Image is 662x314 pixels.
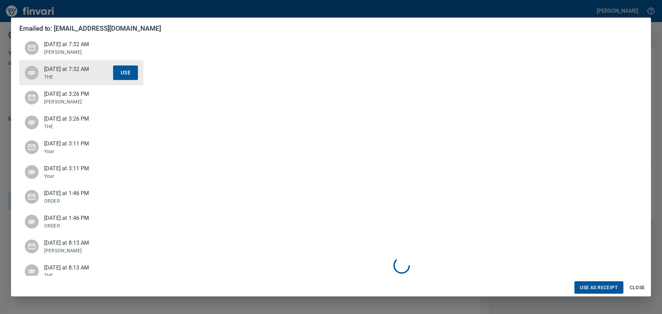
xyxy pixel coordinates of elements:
span: [DATE] at 8:13 AM [44,239,113,247]
span: [DATE] at 3:26 PM [44,115,113,123]
span: [DATE] at 7:32 AM [44,40,113,49]
div: [DATE] at 3:11 PMYour [19,135,143,160]
div: [DATE] at 1:46 PMORDER [19,209,143,234]
div: [DATE] at 1:46 PMORDER [19,184,143,209]
p: ORDER [44,222,113,229]
span: Close [629,283,645,292]
span: [DATE] at 3:26 PM [44,90,113,98]
span: [DATE] at 1:46 PM [44,189,113,197]
span: [DATE] at 3:11 PM [44,164,113,173]
p: THE [44,272,113,279]
span: [DATE] at 3:11 PM [44,140,113,148]
p: ORDER [44,197,113,204]
span: Use [121,68,130,77]
span: [DATE] at 1:46 PM [44,214,113,222]
span: Use as Receipt [580,283,618,292]
p: THE [44,123,113,130]
div: [DATE] at 8:13 AMTHE [19,259,143,284]
p: [PERSON_NAME] [44,98,113,105]
div: [DATE] at 8:13 AM[PERSON_NAME] [19,234,143,259]
p: [PERSON_NAME] [44,49,113,55]
p: [PERSON_NAME] [44,247,113,254]
div: [DATE] at 7:32 AM[PERSON_NAME] [19,36,143,60]
button: Close [626,281,648,294]
div: [DATE] at 3:26 PM[PERSON_NAME] [19,85,143,110]
div: [DATE] at 3:26 PMTHE [19,110,143,135]
button: Use as Receipt [574,281,623,294]
p: Your [44,173,113,180]
p: Your [44,148,113,155]
div: [DATE] at 3:11 PMYour [19,160,143,184]
h4: Emailed to: [EMAIL_ADDRESS][DOMAIN_NAME] [19,24,161,33]
span: [DATE] at 8:13 AM [44,264,113,272]
button: Use [113,65,138,80]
